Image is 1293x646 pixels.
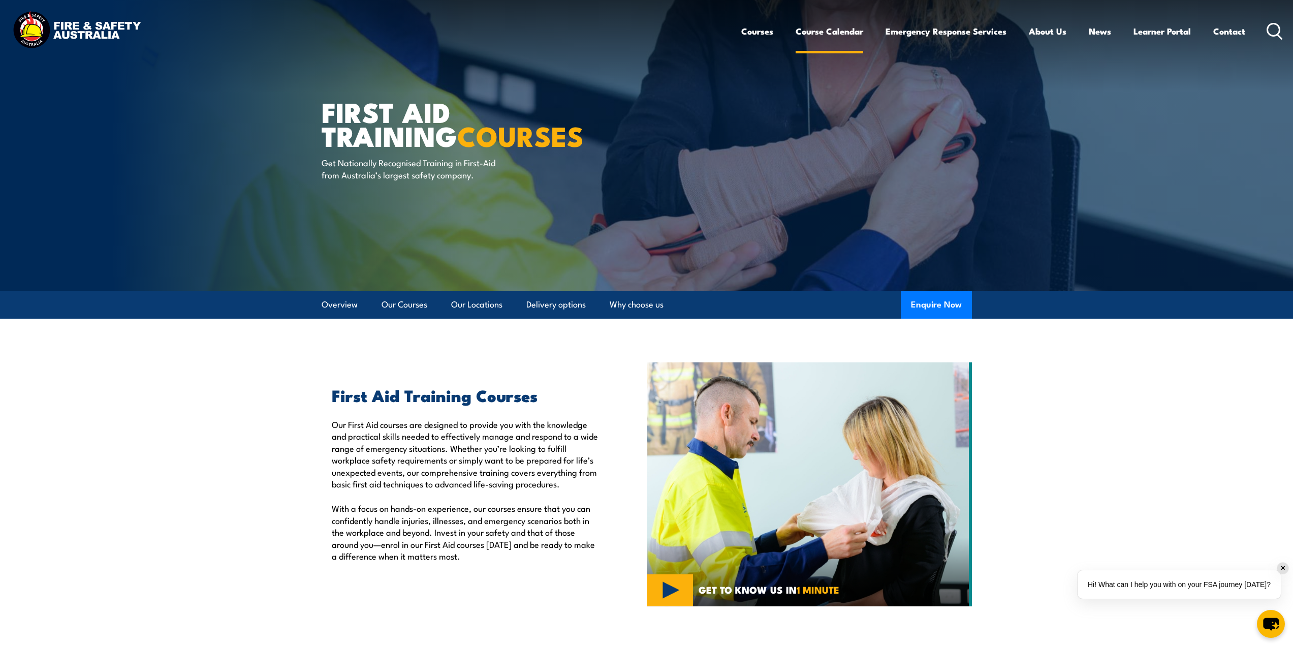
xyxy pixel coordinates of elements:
a: News [1089,18,1111,45]
img: Fire & Safety Australia deliver Health and Safety Representatives Training Courses – HSR Training [647,362,972,606]
p: Get Nationally Recognised Training in First-Aid from Australia’s largest safety company. [322,157,507,180]
h2: First Aid Training Courses [332,388,600,402]
a: Delivery options [526,291,586,318]
a: Our Locations [451,291,502,318]
p: With a focus on hands-on experience, our courses ensure that you can confidently handle injuries,... [332,502,600,562]
a: Overview [322,291,358,318]
span: GET TO KNOW US IN [699,585,839,594]
p: Our First Aid courses are designed to provide you with the knowledge and practical skills needed ... [332,418,600,489]
a: Why choose us [610,291,664,318]
div: ✕ [1277,563,1288,574]
a: Course Calendar [796,18,863,45]
strong: COURSES [457,114,584,156]
a: Emergency Response Services [886,18,1006,45]
div: Hi! What can I help you with on your FSA journey [DATE]? [1078,570,1281,599]
a: Courses [741,18,773,45]
strong: 1 MINUTE [797,582,839,597]
a: About Us [1029,18,1066,45]
button: chat-button [1257,610,1285,638]
h1: First Aid Training [322,100,573,147]
a: Contact [1213,18,1245,45]
a: Learner Portal [1133,18,1191,45]
a: Our Courses [382,291,427,318]
button: Enquire Now [901,291,972,319]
